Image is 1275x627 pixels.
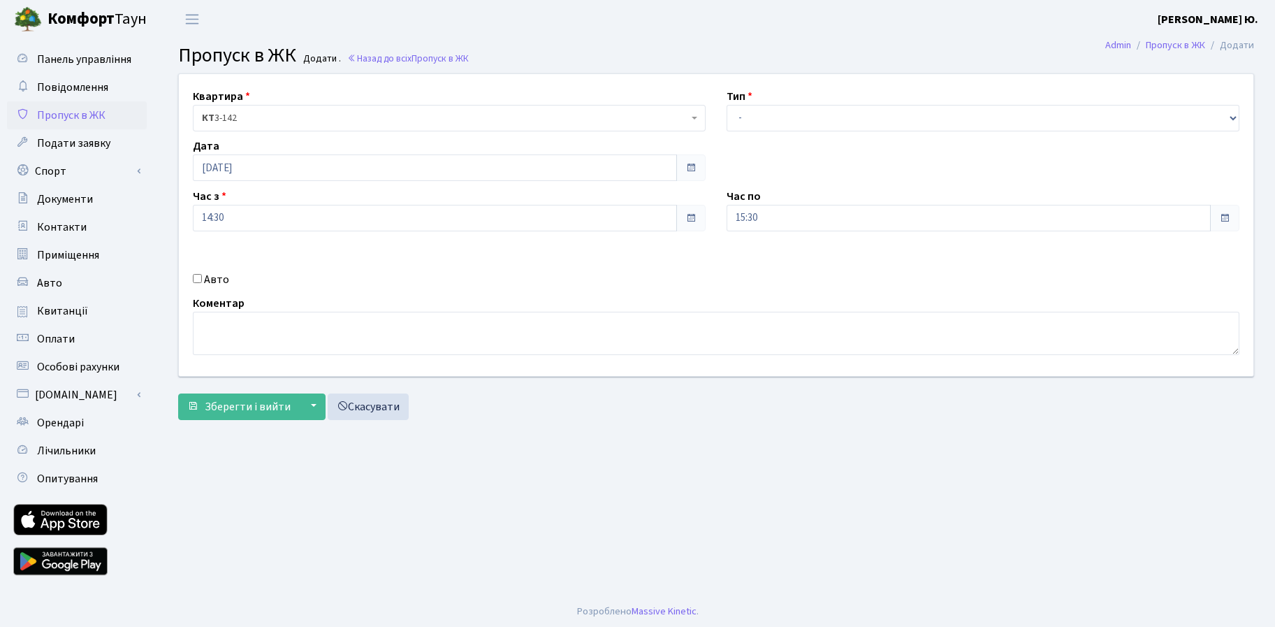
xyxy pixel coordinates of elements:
span: Повідомлення [37,80,108,95]
a: [DOMAIN_NAME] [7,381,147,409]
span: Авто [37,275,62,291]
label: Час з [193,188,226,205]
span: <b>КТ</b>&nbsp;&nbsp;&nbsp;&nbsp;3-142 [202,111,688,125]
label: Авто [204,271,229,288]
span: Документи [37,192,93,207]
a: Приміщення [7,241,147,269]
a: Скасувати [328,394,409,420]
a: Подати заявку [7,129,147,157]
nav: breadcrumb [1084,31,1275,60]
button: Переключити навігацію [175,8,210,31]
small: Додати . [300,53,341,65]
span: Лічильники [37,443,96,459]
span: Пропуск в ЖК [411,52,469,65]
a: Опитування [7,465,147,493]
div: Розроблено . [577,604,699,619]
b: [PERSON_NAME] Ю. [1158,12,1258,27]
a: Спорт [7,157,147,185]
span: Пропуск в ЖК [37,108,105,123]
a: Massive Kinetic [632,604,697,619]
a: [PERSON_NAME] Ю. [1158,11,1258,28]
span: Подати заявку [37,136,110,151]
button: Зберегти і вийти [178,394,300,420]
a: Особові рахунки [7,353,147,381]
span: Квитанції [37,303,88,319]
span: Контакти [37,219,87,235]
a: Назад до всіхПропуск в ЖК [347,52,469,65]
label: Коментар [193,295,245,312]
li: Додати [1205,38,1254,53]
label: Тип [727,88,752,105]
a: Admin [1105,38,1131,52]
a: Контакти [7,213,147,241]
span: Опитування [37,471,98,487]
a: Панель управління [7,45,147,73]
span: Особові рахунки [37,359,119,375]
a: Лічильники [7,437,147,465]
a: Пропуск в ЖК [1146,38,1205,52]
label: Час по [727,188,761,205]
a: Квитанції [7,297,147,325]
a: Оплати [7,325,147,353]
span: Приміщення [37,247,99,263]
span: Зберегти і вийти [205,399,291,415]
a: Документи [7,185,147,213]
label: Квартира [193,88,250,105]
b: КТ [202,111,214,125]
span: Орендарі [37,415,84,431]
img: logo.png [14,6,42,34]
label: Дата [193,138,219,154]
a: Пропуск в ЖК [7,101,147,129]
span: Оплати [37,331,75,347]
a: Авто [7,269,147,297]
span: Панель управління [37,52,131,67]
a: Орендарі [7,409,147,437]
span: Пропуск в ЖК [178,41,296,69]
b: Комфорт [48,8,115,30]
span: <b>КТ</b>&nbsp;&nbsp;&nbsp;&nbsp;3-142 [193,105,706,131]
span: Таун [48,8,147,31]
a: Повідомлення [7,73,147,101]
